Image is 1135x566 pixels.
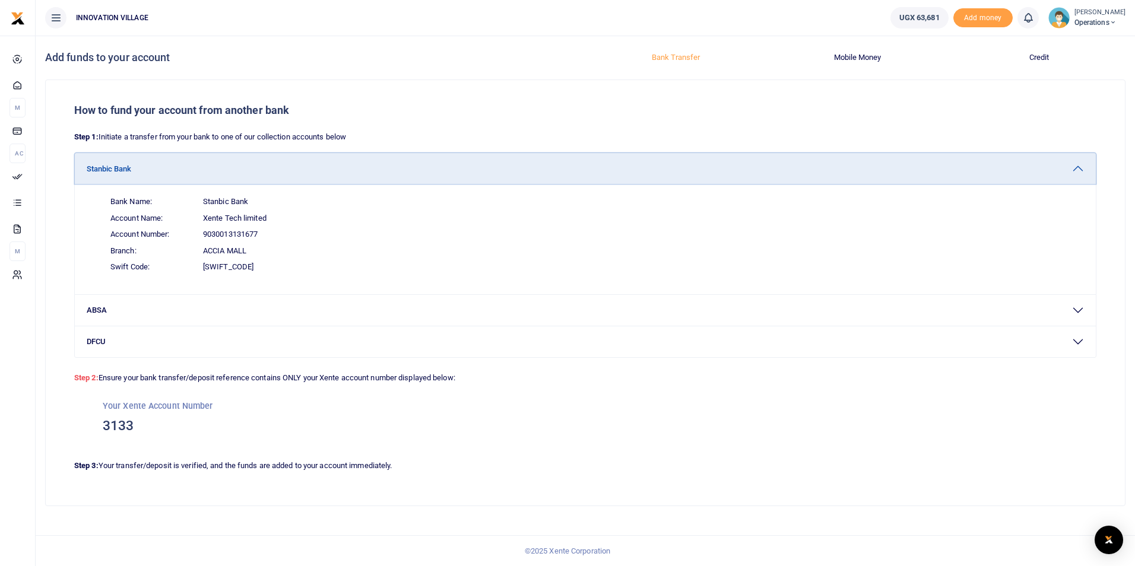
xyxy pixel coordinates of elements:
button: DFCU [75,326,1096,357]
li: M [9,98,26,117]
strong: Step 3: [74,461,99,470]
a: logo-small logo-large logo-large [11,13,25,22]
span: Account Number: [110,228,194,240]
span: Swift Code: [110,261,194,273]
button: Bank Transfer [592,48,760,67]
span: 9030013131677 [203,228,258,240]
button: Mobile Money [774,48,941,67]
img: logo-small [11,11,25,26]
span: INNOVATION VILLAGE [71,12,153,23]
span: Account Name: [110,212,194,224]
li: M [9,241,26,261]
span: [SWIFT_CODE] [203,261,253,273]
span: Stanbic Bank [203,196,248,208]
li: Toup your wallet [953,8,1013,28]
span: Add money [953,8,1013,28]
img: profile-user [1048,7,1070,28]
span: Branch: [110,245,194,257]
button: ABSA [75,295,1096,326]
span: UGX 63,681 [899,12,940,24]
li: Wallet ballance [886,7,953,28]
span: Operations [1074,17,1126,28]
button: Stanbic Bank [75,153,1096,184]
h4: Add funds to your account [45,51,581,64]
button: Credit [956,48,1123,67]
a: UGX 63,681 [890,7,949,28]
a: profile-user [PERSON_NAME] Operations [1048,7,1126,28]
strong: Step 2: [74,373,99,382]
strong: Step 1: [74,132,99,141]
p: Your transfer/deposit is verified, and the funds are added to your account immediately. [74,460,1096,472]
span: Xente Tech limited [203,212,267,224]
div: Open Intercom Messenger [1095,526,1123,554]
small: Your Xente Account Number [103,401,213,411]
h3: 3133 [103,417,1068,435]
p: Initiate a transfer from your bank to one of our collection accounts below [74,131,1096,144]
h5: How to fund your account from another bank [74,104,1096,117]
span: Accia Mall [203,245,246,257]
li: Ac [9,144,26,163]
a: Add money [953,12,1013,21]
p: Ensure your bank transfer/deposit reference contains ONLY your Xente account number displayed below: [74,367,1096,384]
span: Bank Name: [110,196,194,208]
small: [PERSON_NAME] [1074,8,1126,18]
